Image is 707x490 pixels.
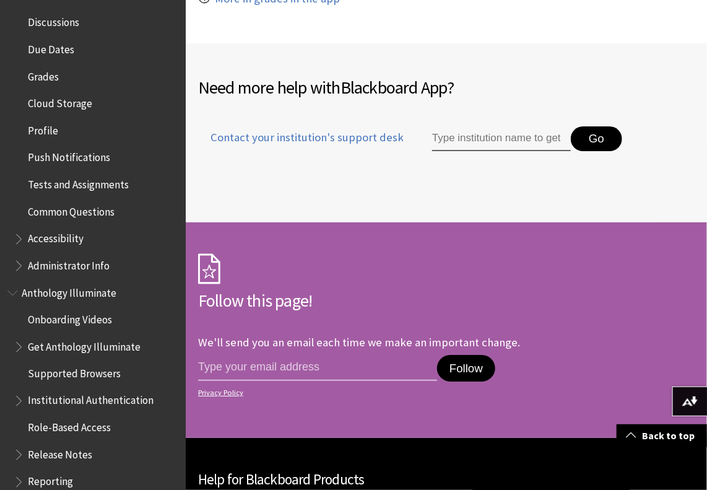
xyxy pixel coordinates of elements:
span: Tests and Assignments [28,174,129,191]
span: Release Notes [28,445,92,462]
h2: Follow this page! [198,287,570,313]
span: Due Dates [28,39,74,56]
a: Back to top [617,424,707,447]
span: Common Questions [28,201,115,218]
span: Supported Browsers [28,364,121,380]
input: Type institution name to get support [432,126,571,151]
span: Institutional Authentication [28,391,154,408]
span: Discussions [28,12,79,28]
span: Get Anthology Illuminate [28,336,141,353]
button: Follow [437,355,495,382]
img: Subscription Icon [198,253,220,284]
span: Onboarding Videos [28,310,112,326]
span: Accessibility [28,229,84,245]
span: Blackboard App [340,76,448,98]
a: Privacy Policy [198,388,566,397]
span: Cloud Storage [28,93,92,110]
span: Role-Based Access [28,418,111,434]
h2: Need more help with ? [198,74,695,100]
button: Go [571,126,622,151]
span: Contact your institution's support desk [198,129,404,146]
p: We'll send you an email each time we make an important change. [198,335,520,349]
span: Grades [28,66,59,83]
span: Anthology Illuminate [22,282,116,299]
a: Contact your institution's support desk [198,129,404,160]
span: Profile [28,120,58,137]
span: Reporting [28,472,73,489]
span: Administrator Info [28,255,110,272]
input: email address [198,355,437,381]
span: Push Notifications [28,147,110,164]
